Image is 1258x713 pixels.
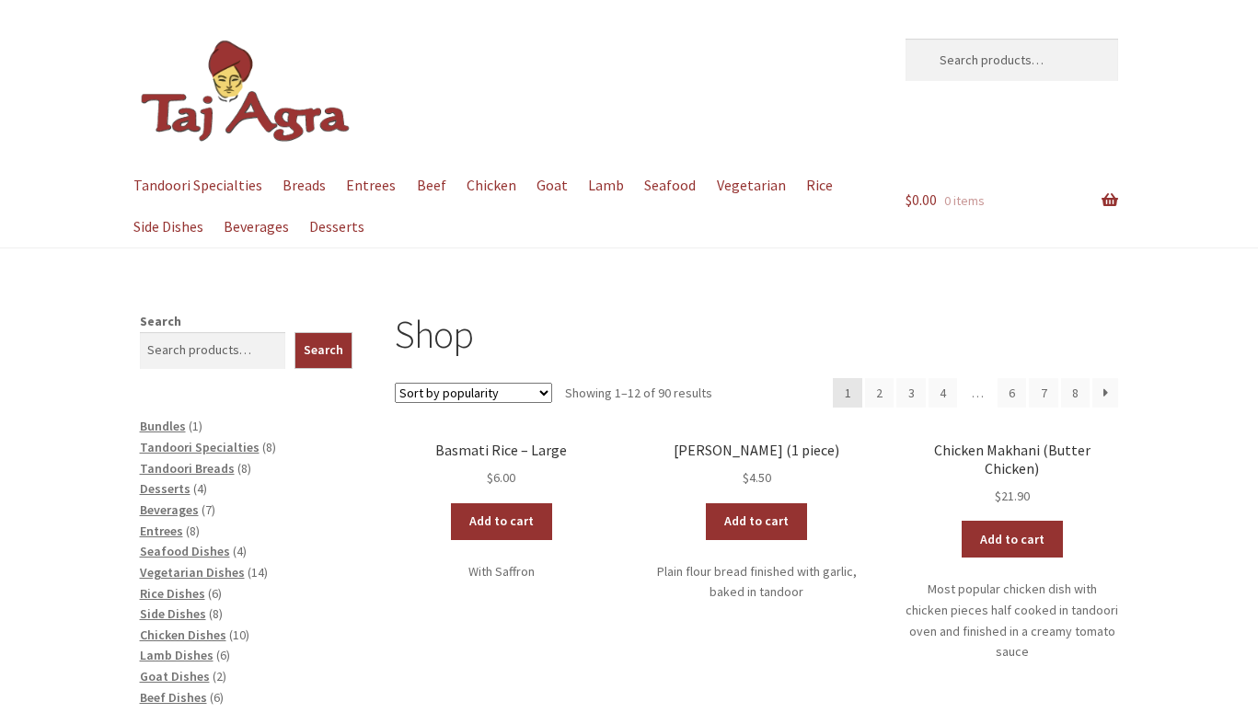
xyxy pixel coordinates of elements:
[338,165,405,206] a: Entrees
[1061,378,1091,408] a: Page 8
[743,469,749,486] span: $
[213,605,219,622] span: 8
[906,165,1118,236] a: $0.00 0 items
[706,503,807,540] a: Add to cart: “Garlic Naan (1 piece)”
[527,165,576,206] a: Goat
[457,165,525,206] a: Chicken
[140,418,186,434] a: Bundles
[906,190,912,209] span: $
[797,165,841,206] a: Rice
[294,332,352,369] button: Search
[140,439,260,455] a: Tandoori Specialties
[451,503,552,540] a: Add to cart: “Basmati Rice - Large”
[216,668,223,684] span: 2
[896,378,926,408] a: Page 3
[395,311,1118,358] h1: Shop
[140,564,245,581] a: Vegetarian Dishes
[395,442,607,459] h2: Basmati Rice – Large
[865,378,894,408] a: Page 2
[140,689,207,706] a: Beef Dishes
[929,378,958,408] a: Page 4
[636,165,705,206] a: Seafood
[906,442,1118,506] a: Chicken Makhani (Butter Chicken) $21.90
[580,165,633,206] a: Lamb
[220,647,226,663] span: 6
[833,378,1118,408] nav: Product Pagination
[140,647,214,663] a: Lamb Dishes
[214,689,220,706] span: 6
[140,332,286,369] input: Search products…
[140,585,205,602] a: Rice Dishes
[140,165,863,247] nav: Primary Navigation
[487,469,493,486] span: $
[125,206,213,247] a: Side Dishes
[140,460,235,477] a: Tandoori Breads
[140,313,181,329] label: Search
[651,561,863,603] p: Plain flour bread finished with garlic, baked in tandoor
[140,668,210,684] a: Goat Dishes
[215,206,298,247] a: Beverages
[944,192,985,209] span: 0 items
[906,190,937,209] span: 0.00
[487,469,515,486] bdi: 6.00
[906,579,1118,662] p: Most popular chicken dish with chicken pieces half cooked in tandoori oven and finished in a crea...
[140,523,183,539] a: Entrees
[212,585,218,602] span: 6
[140,480,190,497] a: Desserts
[241,460,248,477] span: 8
[651,442,863,489] a: [PERSON_NAME] (1 piece) $4.50
[237,543,243,559] span: 4
[140,605,206,622] a: Side Dishes
[140,501,199,518] a: Beverages
[906,39,1118,81] input: Search products…
[995,488,1001,504] span: $
[395,442,607,489] a: Basmati Rice – Large $6.00
[395,383,552,403] select: Shop order
[906,442,1118,477] h2: Chicken Makhani (Butter Chicken)
[266,439,272,455] span: 8
[140,543,230,559] a: Seafood Dishes
[960,378,995,408] span: …
[743,469,771,486] bdi: 4.50
[833,378,862,408] span: Page 1
[651,442,863,459] h2: [PERSON_NAME] (1 piece)
[301,206,374,247] a: Desserts
[140,627,226,643] a: Chicken Dishes
[395,561,607,582] p: With Saffron
[962,521,1063,558] a: Add to cart: “Chicken Makhani (Butter Chicken)”
[995,488,1030,504] bdi: 21.90
[274,165,335,206] a: Breads
[565,378,712,408] p: Showing 1–12 of 90 results
[1092,378,1118,408] a: →
[197,480,203,497] span: 4
[205,501,212,518] span: 7
[140,39,352,144] img: Dickson | Taj Agra Indian Restaurant
[708,165,794,206] a: Vegetarian
[1029,378,1058,408] a: Page 7
[125,165,271,206] a: Tandoori Specialties
[251,564,264,581] span: 14
[190,523,196,539] span: 8
[408,165,455,206] a: Beef
[192,418,199,434] span: 1
[233,627,246,643] span: 10
[998,378,1027,408] a: Page 6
